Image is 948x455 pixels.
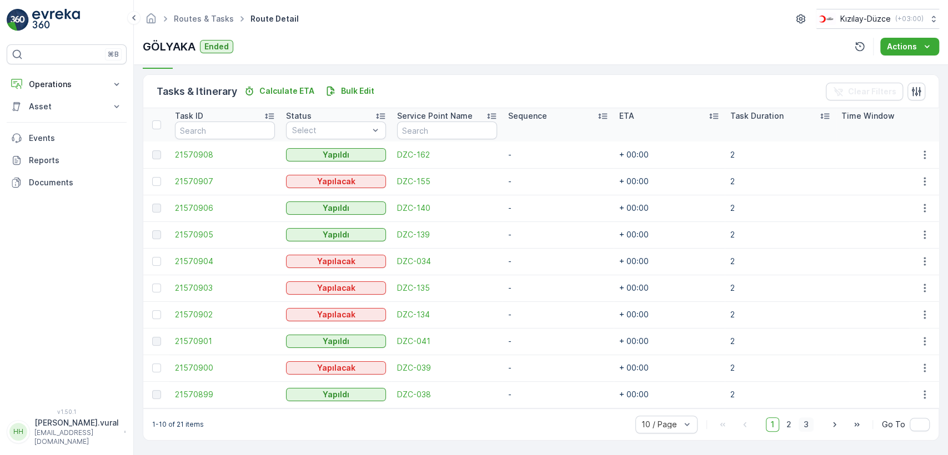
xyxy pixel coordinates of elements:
input: Search [175,122,275,139]
span: DZC-134 [397,309,497,320]
span: DZC-162 [397,149,497,160]
a: DZC-135 [397,282,497,294]
a: Reports [7,149,127,171]
div: HH [9,423,27,441]
td: - [503,248,614,275]
button: Yapılacak [286,308,386,321]
td: - [503,195,614,221]
p: 2 [730,362,830,373]
p: Actions [887,41,917,52]
span: DZC-038 [397,389,497,400]
span: 1 [766,417,779,432]
td: + 00:00 [614,328,725,355]
button: Yapılacak [286,255,386,268]
span: Route Detail [248,13,301,24]
p: [PERSON_NAME].vural [34,417,119,428]
div: Toggle Row Selected [152,257,161,266]
p: 2 [730,282,830,294]
button: Yapıldı [286,335,386,348]
img: download_svj7U3e.png [816,13,836,25]
a: 21570905 [175,229,275,240]
p: GÖLYAKA [143,38,195,55]
p: Clear Filters [848,86,896,97]
p: 2 [730,336,830,347]
button: Asset [7,95,127,118]
a: 21570907 [175,176,275,187]
p: ⌘B [108,50,119,59]
p: [EMAIL_ADDRESS][DOMAIN_NAME] [34,428,119,446]
a: 21570901 [175,336,275,347]
td: + 00:00 [614,168,725,195]
p: Ended [204,41,229,52]
p: ETA [619,110,634,122]
p: 2 [730,203,830,214]
p: Yapıldı [323,389,349,400]
td: + 00:00 [614,141,725,168]
span: 2 [781,417,796,432]
span: 21570902 [175,309,275,320]
input: Search [397,122,497,139]
a: 21570904 [175,256,275,267]
div: Toggle Row Selected [152,230,161,239]
p: 2 [730,229,830,240]
button: Yapılacak [286,175,386,188]
span: 21570899 [175,389,275,400]
td: - [503,168,614,195]
p: 2 [730,309,830,320]
a: 21570908 [175,149,275,160]
a: 21570900 [175,362,275,373]
button: Yapılacak [286,281,386,295]
p: Yapılacak [317,362,355,373]
span: 21570906 [175,203,275,214]
p: Time Window [841,110,895,122]
img: logo_light-DOdMpM7g.png [32,9,80,31]
a: Documents [7,171,127,194]
p: Bulk Edit [341,85,374,97]
p: Yapılacak [317,282,355,294]
p: Service Point Name [397,110,473,122]
p: Status [286,110,312,122]
a: DZC-039 [397,362,497,373]
a: Homepage [145,17,157,26]
a: DZC-041 [397,336,497,347]
td: + 00:00 [614,355,725,381]
div: Toggle Row Selected [152,150,161,159]
a: DZC-034 [397,256,497,267]
p: Tasks & Itinerary [157,84,237,99]
p: 2 [730,149,830,160]
td: - [503,381,614,408]
button: Operations [7,73,127,95]
p: Yapıldı [323,336,349,347]
p: Yapılacak [317,256,355,267]
td: + 00:00 [614,301,725,328]
td: - [503,301,614,328]
span: 21570903 [175,282,275,294]
span: Go To [882,419,905,430]
a: Routes & Tasks [174,14,234,23]
button: Yapılacak [286,361,386,375]
p: Kızılay-Düzce [840,13,891,24]
p: Yapıldı [323,149,349,160]
a: Events [7,127,127,149]
p: Yapılacak [317,309,355,320]
p: 1-10 of 21 items [152,420,204,429]
button: Ended [200,40,233,53]
div: Toggle Row Selected [152,284,161,292]
button: Bulk Edit [321,84,379,98]
td: + 00:00 [614,248,725,275]
p: Reports [29,155,122,166]
button: HH[PERSON_NAME].vural[EMAIL_ADDRESS][DOMAIN_NAME] [7,417,127,446]
a: DZC-140 [397,203,497,214]
td: - [503,221,614,248]
a: DZC-139 [397,229,497,240]
a: DZC-155 [397,176,497,187]
p: Sequence [508,110,547,122]
p: Asset [29,101,104,112]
